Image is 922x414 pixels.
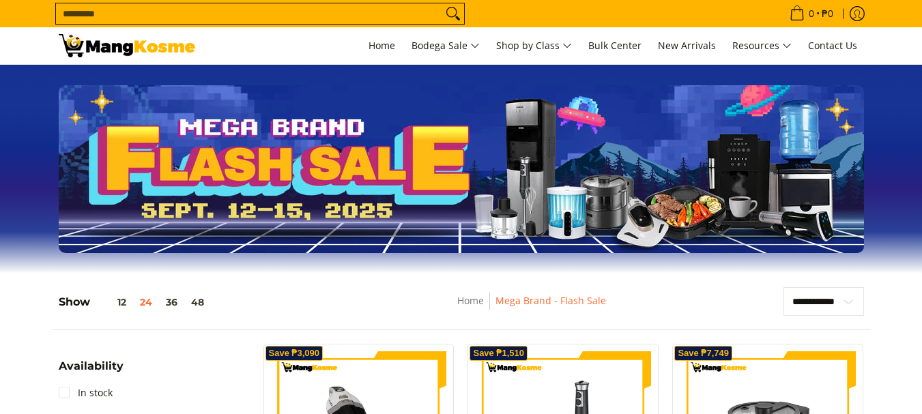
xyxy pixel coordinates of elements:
[358,293,705,323] nav: Breadcrumbs
[651,27,723,64] a: New Arrivals
[473,349,524,357] span: Save ₱1,510
[369,39,395,52] span: Home
[801,27,864,64] a: Contact Us
[442,3,464,24] button: Search
[59,361,124,382] summary: Open
[59,361,124,372] span: Availability
[820,9,835,18] span: ₱0
[405,27,487,64] a: Bodega Sale
[732,38,792,55] span: Resources
[457,294,484,307] a: Home
[412,38,480,55] span: Bodega Sale
[588,39,642,52] span: Bulk Center
[59,34,195,57] img: MANG KOSME MEGA BRAND FLASH SALE: September 12-15, 2025 l Mang Kosme
[496,38,572,55] span: Shop by Class
[90,297,133,308] button: 12
[808,39,857,52] span: Contact Us
[209,27,864,64] nav: Main Menu
[133,297,159,308] button: 24
[495,294,606,307] a: Mega Brand - Flash Sale
[362,27,402,64] a: Home
[59,382,113,404] a: In stock
[581,27,648,64] a: Bulk Center
[807,9,816,18] span: 0
[184,297,211,308] button: 48
[269,349,320,357] span: Save ₱3,090
[159,297,184,308] button: 36
[489,27,579,64] a: Shop by Class
[658,39,716,52] span: New Arrivals
[725,27,798,64] a: Resources
[678,349,729,357] span: Save ₱7,749
[786,6,837,21] span: •
[59,295,211,309] h5: Show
